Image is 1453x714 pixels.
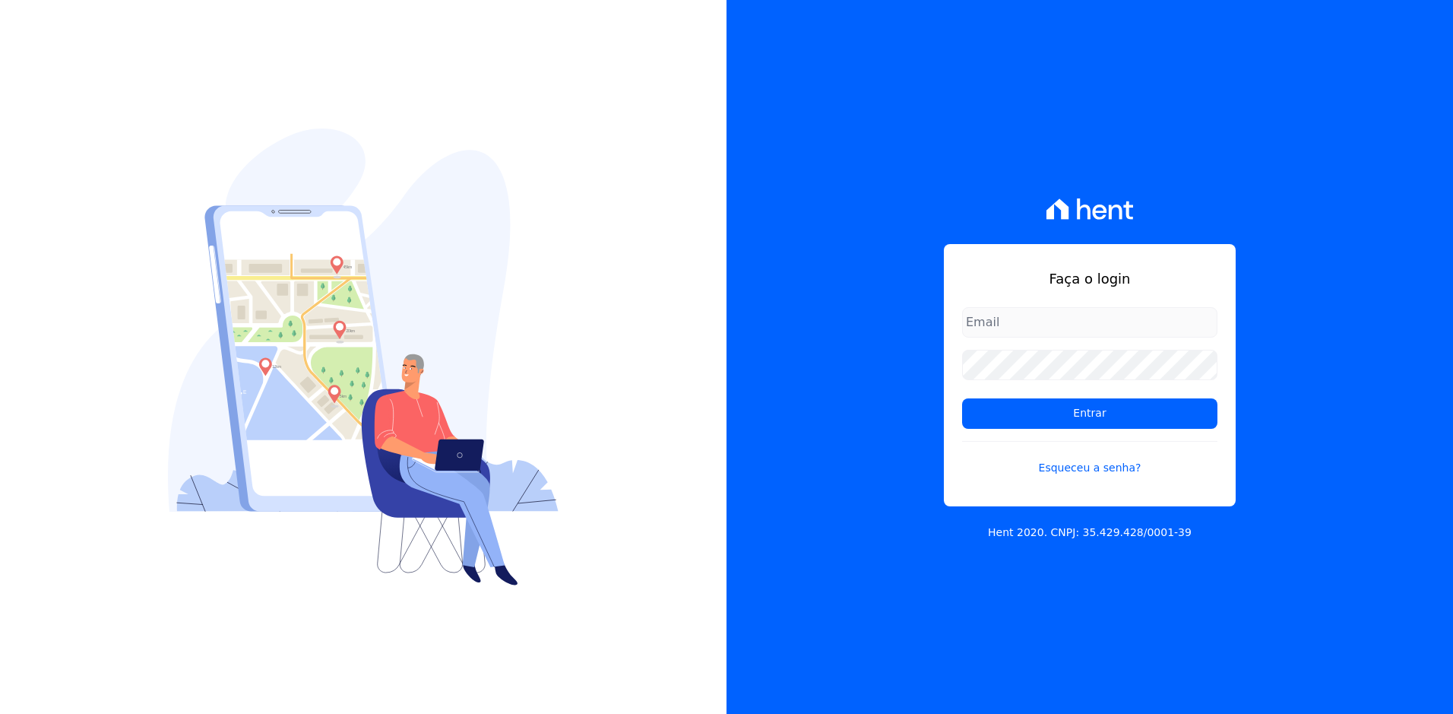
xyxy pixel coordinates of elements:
[962,441,1217,476] a: Esqueceu a senha?
[962,398,1217,429] input: Entrar
[168,129,559,585] img: Login
[988,525,1192,541] p: Hent 2020. CNPJ: 35.429.428/0001-39
[962,307,1217,338] input: Email
[962,268,1217,289] h1: Faça o login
